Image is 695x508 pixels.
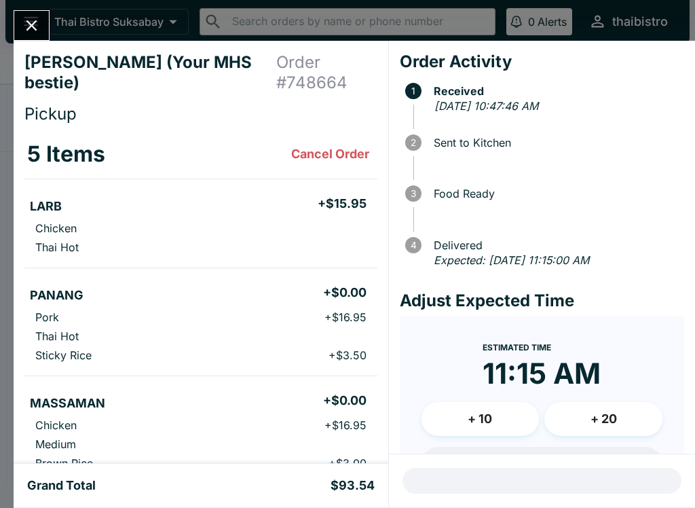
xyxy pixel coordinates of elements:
span: Sent to Kitchen [427,137,684,149]
button: Close [14,11,49,40]
h5: LARB [30,198,62,215]
text: 4 [410,240,416,251]
text: 1 [411,86,415,96]
h5: + $15.95 [318,196,367,212]
h5: PANANG [30,287,83,304]
em: Expected: [DATE] 11:15:00 AM [434,253,589,267]
span: Delivered [427,239,684,251]
p: Chicken [35,221,77,235]
h5: + $0.00 [323,285,367,301]
h5: Grand Total [27,477,96,494]
span: Estimated Time [483,342,551,352]
p: Pork [35,310,59,324]
h4: Order # 748664 [276,52,377,93]
p: Thai Hot [35,240,79,254]
span: Food Ready [427,187,684,200]
text: 3 [411,188,416,199]
p: + $16.95 [324,310,367,324]
h5: + $0.00 [323,393,367,409]
h5: $93.54 [331,477,375,494]
p: Medium [35,437,76,451]
h3: 5 Items [27,141,105,168]
p: Thai Hot [35,329,79,343]
p: + $16.95 [324,418,367,432]
h4: [PERSON_NAME] (Your MHS bestie) [24,52,276,93]
button: Cancel Order [286,141,375,168]
p: Brown Rice [35,456,93,470]
h4: Order Activity [400,52,684,72]
em: [DATE] 10:47:46 AM [434,99,538,113]
time: 11:15 AM [483,356,601,391]
text: 2 [411,137,416,148]
button: + 10 [421,402,540,436]
span: Received [427,85,684,97]
span: Pickup [24,104,77,124]
p: Chicken [35,418,77,432]
h5: MASSAMAN [30,395,105,412]
p: Sticky Rice [35,348,92,362]
p: + $3.50 [328,348,367,362]
button: + 20 [544,402,662,436]
p: + $3.00 [328,456,367,470]
h4: Adjust Expected Time [400,291,684,311]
